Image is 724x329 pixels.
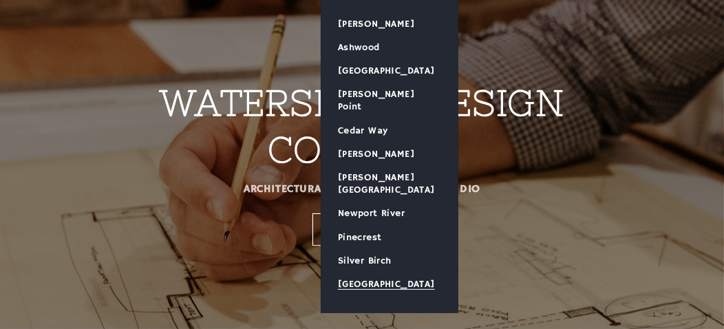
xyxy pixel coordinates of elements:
a: [PERSON_NAME][GEOGRAPHIC_DATA] [321,166,458,202]
a: [PERSON_NAME] [321,12,458,36]
a: Cedar Way [321,119,458,142]
a: Silver Birch [321,249,458,273]
a: Shop Now! [312,213,412,245]
a: [PERSON_NAME] Point [321,83,458,118]
a: [PERSON_NAME] [321,142,458,166]
a: [GEOGRAPHIC_DATA] [321,59,458,83]
strong: WATERSEDGE DESIGN COMPANY [160,83,564,170]
a: [GEOGRAPHIC_DATA] [321,273,458,296]
a: Pinecrest [321,226,458,249]
strong: ARCHITECTURAL & INTERIOR DESIGN STUDIO [244,182,480,196]
a: Newport River [321,202,458,225]
a: Ashwood [321,36,458,59]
